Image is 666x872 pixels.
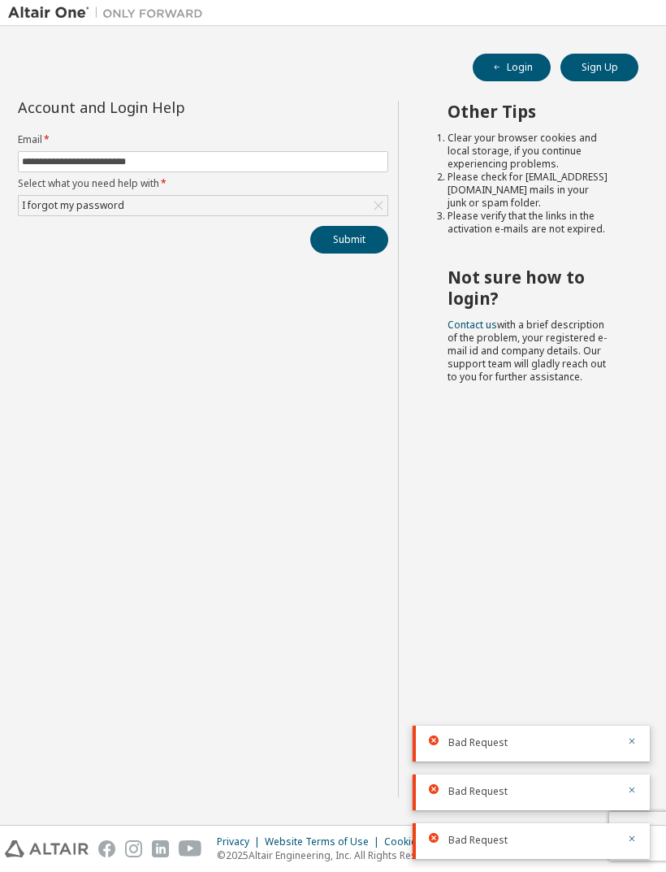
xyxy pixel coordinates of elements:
[18,133,388,146] label: Email
[5,840,89,857] img: altair_logo.svg
[217,848,468,862] p: © 2025 Altair Engineering, Inc. All Rights Reserved.
[310,226,388,254] button: Submit
[448,318,497,332] a: Contact us
[265,835,384,848] div: Website Terms of Use
[179,840,202,857] img: youtube.svg
[217,835,265,848] div: Privacy
[384,835,468,848] div: Cookie Consent
[448,171,609,210] li: Please check for [EMAIL_ADDRESS][DOMAIN_NAME] mails in your junk or spam folder.
[448,267,609,310] h2: Not sure how to login?
[560,54,638,81] button: Sign Up
[448,834,508,847] span: Bad Request
[98,840,115,857] img: facebook.svg
[448,785,508,798] span: Bad Request
[448,210,609,236] li: Please verify that the links in the activation e-mails are not expired.
[448,318,607,384] span: with a brief description of the problem, your registered e-mail id and company details. Our suppo...
[125,840,142,857] img: instagram.svg
[19,196,387,215] div: I forgot my password
[18,177,388,190] label: Select what you need help with
[448,736,508,749] span: Bad Request
[19,197,127,215] div: I forgot my password
[448,132,609,171] li: Clear your browser cookies and local storage, if you continue experiencing problems.
[473,54,551,81] button: Login
[448,101,609,122] h2: Other Tips
[18,101,314,114] div: Account and Login Help
[152,840,169,857] img: linkedin.svg
[8,5,211,21] img: Altair One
